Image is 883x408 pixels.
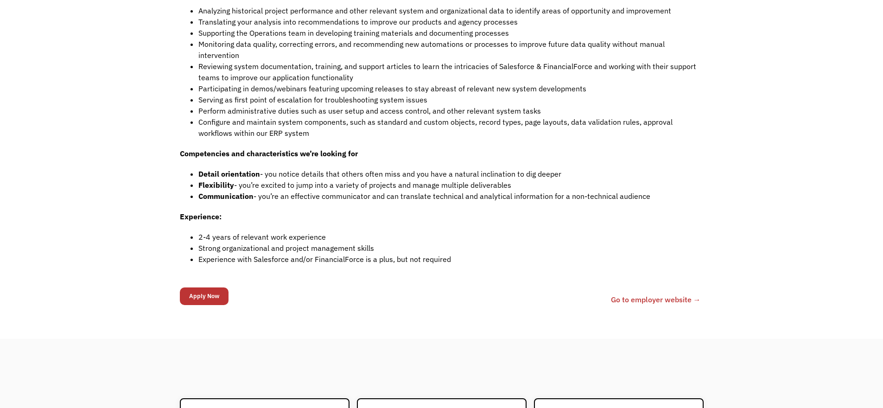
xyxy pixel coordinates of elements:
[180,149,358,158] strong: Competencies and characteristics we’re looking for
[198,17,518,26] span: Translating your analysis into recommendations to improve our products and agency processes
[198,191,254,201] strong: Communication
[198,106,541,115] span: Perform administrative duties such as user setup and access control, and other relevant system tasks
[198,169,260,178] strong: Detail orientation
[180,287,229,305] input: Apply Now
[198,117,673,138] span: Configure and maintain system components, such as standard and custom objects, record types, page...
[260,169,561,178] span: - you notice details that others often miss and you have a natural inclination to dig deeper
[198,6,671,15] span: Analyzing historical project performance and other relevant system and organizational data to ide...
[198,28,509,38] span: Supporting the Operations team in developing training materials and documenting processes
[198,84,586,93] span: Participating in demos/webinars featuring upcoming releases to stay abreast of relevant new syste...
[198,62,696,82] span: Reviewing system documentation, training, and support articles to learn the intricacies of Salesf...
[198,95,427,104] span: Serving as first point of escalation for troubleshooting system issues
[254,191,650,201] span: - you’re an effective communicator and can translate technical and analytical information for a n...
[180,285,229,307] form: Email Form
[611,294,701,305] a: Go to employer website →
[180,212,222,221] strong: Experience:
[234,180,511,190] span: - you’re excited to jump into a variety of projects and manage multiple deliverables
[198,232,326,242] span: 2-4 years of relevant work experience
[198,255,451,264] span: Experience with Salesforce and/or FinancialForce is a plus, but not required
[198,180,234,190] strong: Flexibility
[198,39,665,60] span: Monitoring data quality, correcting errors, and recommending new automations or processes to impr...
[198,243,374,253] span: Strong organizational and project management skills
